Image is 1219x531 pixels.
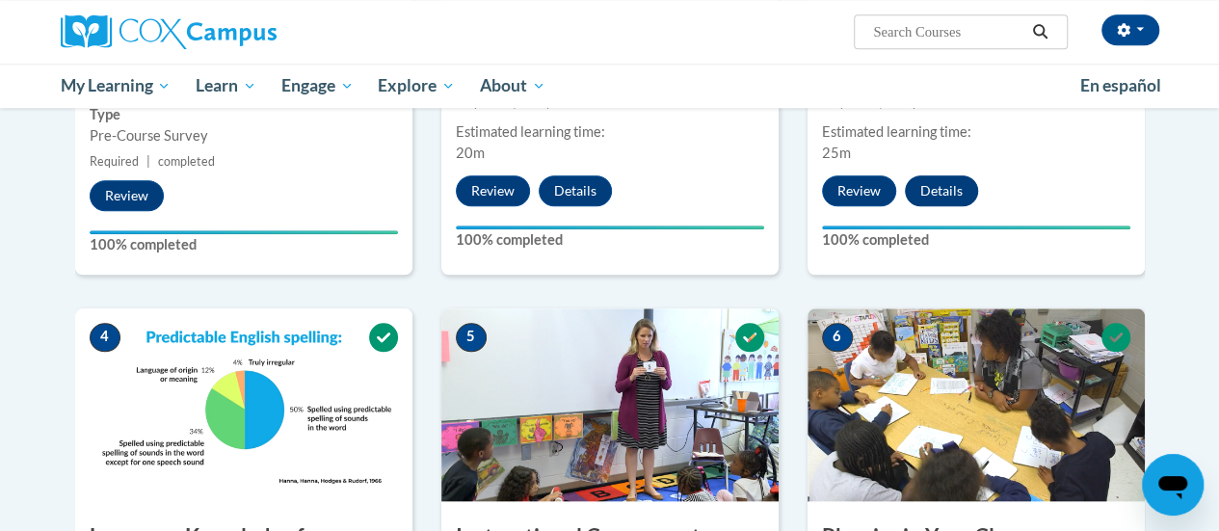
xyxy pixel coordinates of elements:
[1025,20,1054,43] button: Search
[890,95,947,110] span: completed
[61,14,408,49] a: Cox Campus
[90,230,398,234] div: Your progress
[513,95,517,110] span: |
[879,95,883,110] span: |
[822,95,871,110] span: Required
[480,74,545,97] span: About
[456,323,487,352] span: 5
[808,308,1145,501] img: Course Image
[90,323,120,352] span: 4
[822,226,1130,229] div: Your progress
[1080,75,1161,95] span: En español
[905,175,978,206] button: Details
[456,229,764,251] label: 100% completed
[456,226,764,229] div: Your progress
[1142,454,1204,516] iframe: Button to launch messaging window
[146,154,150,169] span: |
[539,175,612,206] button: Details
[822,121,1130,143] div: Estimated learning time:
[158,154,215,169] span: completed
[90,125,398,146] div: Pre-Course Survey
[378,74,455,97] span: Explore
[90,154,139,169] span: Required
[822,229,1130,251] label: 100% completed
[456,121,764,143] div: Estimated learning time:
[822,145,851,161] span: 25m
[365,64,467,108] a: Explore
[60,74,171,97] span: My Learning
[822,175,896,206] button: Review
[75,308,412,501] img: Course Image
[61,14,277,49] img: Cox Campus
[269,64,366,108] a: Engage
[90,180,164,211] button: Review
[871,20,1025,43] input: Search Courses
[467,64,558,108] a: About
[281,74,354,97] span: Engage
[48,64,184,108] a: My Learning
[90,234,398,255] label: 100% completed
[456,95,505,110] span: Required
[183,64,269,108] a: Learn
[822,323,853,352] span: 6
[46,64,1174,108] div: Main menu
[196,74,256,97] span: Learn
[1068,66,1174,106] a: En español
[456,175,530,206] button: Review
[456,145,485,161] span: 20m
[90,104,398,125] label: Type
[524,95,581,110] span: completed
[1101,14,1159,45] button: Account Settings
[441,308,779,501] img: Course Image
